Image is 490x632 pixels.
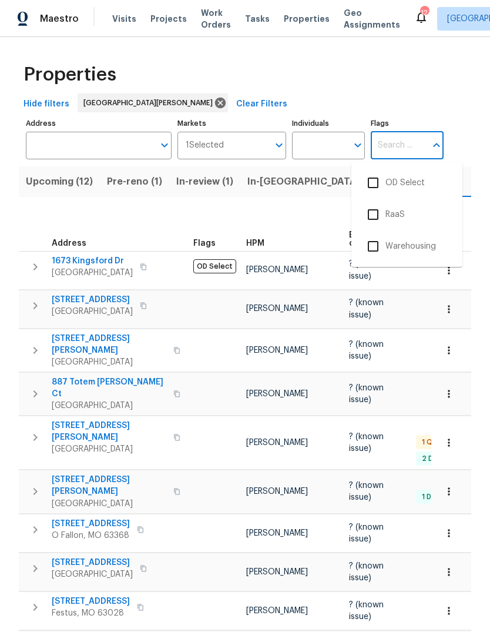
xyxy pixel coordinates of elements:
span: [PERSON_NAME] [246,487,308,496]
span: OD Select [193,259,236,273]
span: BRN WO completion [349,231,396,248]
span: [STREET_ADDRESS][PERSON_NAME] [52,333,166,356]
button: Open [271,137,287,153]
span: Flags [193,239,216,248]
span: HPM [246,239,264,248]
span: [GEOGRAPHIC_DATA] [52,306,133,317]
span: [PERSON_NAME] [246,568,308,576]
div: 12 [420,7,428,19]
span: Hide filters [24,97,69,112]
button: Open [350,137,366,153]
span: [STREET_ADDRESS][PERSON_NAME] [52,474,166,497]
span: ? (known issue) [349,433,384,453]
span: 887 Totem [PERSON_NAME] Ct [52,376,166,400]
span: [PERSON_NAME] [246,439,308,447]
span: Pre-reno (1) [107,173,162,190]
span: 1673 Kingsford Dr [52,255,133,267]
li: Warehousing [361,234,453,259]
span: [GEOGRAPHIC_DATA] [52,443,166,455]
span: ? (known issue) [349,481,384,501]
span: In-review (1) [176,173,233,190]
span: Work Orders [201,7,231,31]
span: ? (known issue) [349,384,384,404]
span: [STREET_ADDRESS] [52,557,133,569]
span: ? (known issue) [349,260,384,280]
button: Hide filters [19,93,74,115]
span: [GEOGRAPHIC_DATA] [52,400,166,412]
span: Festus, MO 63028 [52,607,130,619]
span: Tasks [245,15,270,23]
span: [STREET_ADDRESS] [52,518,130,530]
span: [GEOGRAPHIC_DATA] [52,356,166,368]
span: ? (known issue) [349,562,384,582]
span: [STREET_ADDRESS] [52,596,130,607]
span: In-[GEOGRAPHIC_DATA] (14) [247,173,381,190]
span: 1 Done [417,492,449,502]
span: [STREET_ADDRESS][PERSON_NAME] [52,420,166,443]
span: [PERSON_NAME] [246,529,308,537]
li: RaaS [361,202,453,227]
span: ? (known issue) [349,299,384,319]
span: [PERSON_NAME] [246,390,308,398]
span: Maestro [40,13,79,25]
span: O Fallon, MO 63368 [52,530,130,541]
button: Open [156,137,173,153]
button: Close [428,137,445,153]
span: Upcoming (12) [26,173,93,190]
div: [GEOGRAPHIC_DATA][PERSON_NAME] [78,93,228,112]
span: Projects [150,13,187,25]
span: ? (known issue) [349,340,384,360]
span: [PERSON_NAME] [246,305,308,313]
span: [GEOGRAPHIC_DATA][PERSON_NAME] [83,97,217,109]
label: Individuals [292,120,365,127]
span: 1 QC [417,437,442,447]
span: Geo Assignments [344,7,400,31]
span: [PERSON_NAME] [246,607,308,615]
span: [GEOGRAPHIC_DATA] [52,267,133,279]
label: Flags [371,120,444,127]
input: Search ... [371,132,426,159]
span: [GEOGRAPHIC_DATA] [52,569,133,580]
span: 2 Done [417,454,451,464]
button: Clear Filters [231,93,292,115]
li: OD Select [361,170,453,195]
label: Markets [177,120,287,127]
span: ? (known issue) [349,601,384,621]
span: Properties [24,69,116,81]
span: Address [52,239,86,248]
span: Visits [112,13,136,25]
label: Address [26,120,172,127]
span: [PERSON_NAME] [246,346,308,355]
span: [STREET_ADDRESS] [52,294,133,306]
span: Properties [284,13,330,25]
span: [PERSON_NAME] [246,266,308,274]
span: [GEOGRAPHIC_DATA] [52,498,166,510]
span: 1 Selected [186,141,224,151]
span: ? (known issue) [349,523,384,543]
span: Clear Filters [236,97,287,112]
